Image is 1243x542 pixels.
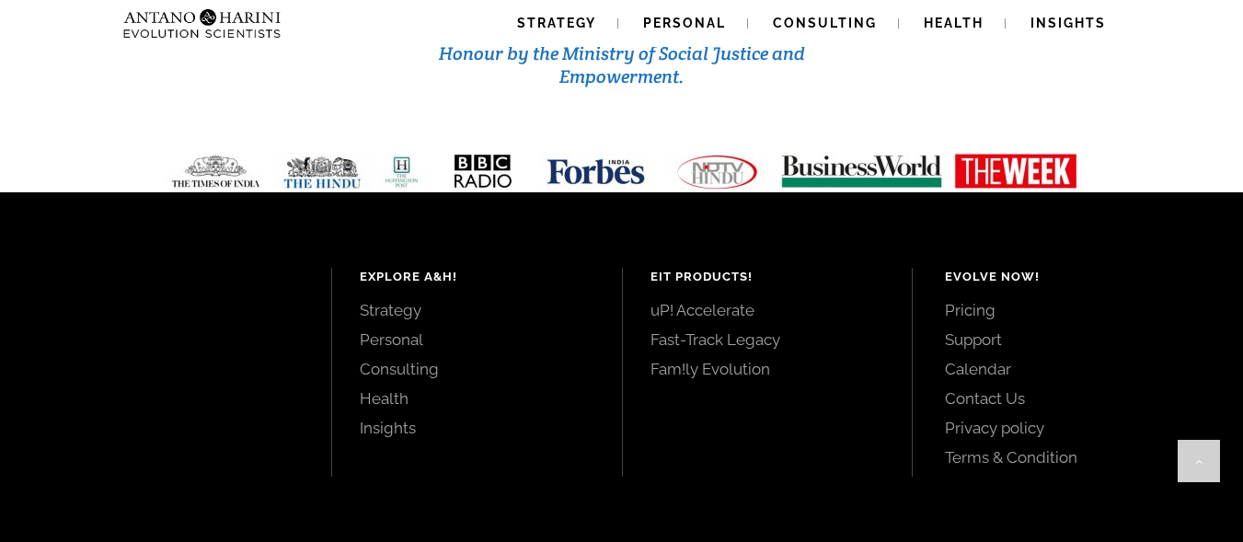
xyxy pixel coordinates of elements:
a: uP! Accelerate [650,300,884,320]
span: Health [924,16,984,30]
a: Privacy policy [945,418,1202,438]
a: Support [945,329,1202,350]
a: Strategy [360,300,593,320]
a: Health [360,388,593,409]
a: Personal [360,329,593,350]
a: Terms & Condition [945,447,1202,467]
a: Fast-Track Legacy [650,329,884,350]
h4: Explore A&H! [360,268,593,286]
h3: Antano & [PERSON_NAME] are recipients of the Award of Honour by the Ministry of Social Justice an... [379,18,865,89]
span: Strategy [517,16,596,30]
a: Insights [360,418,593,438]
span: Personal [643,16,726,30]
img: Media-Strip [151,153,1093,190]
h4: Evolve Now! [945,268,1202,286]
a: Calendar [945,359,1202,379]
a: Fam!ly Evolution [650,359,884,379]
a: Consulting [360,359,593,379]
a: Contact Us [945,388,1202,409]
a: Pricing [945,300,1202,320]
h4: EIT Products! [650,268,884,286]
span: Consulting [773,16,877,30]
span: Insights [1030,16,1106,30]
